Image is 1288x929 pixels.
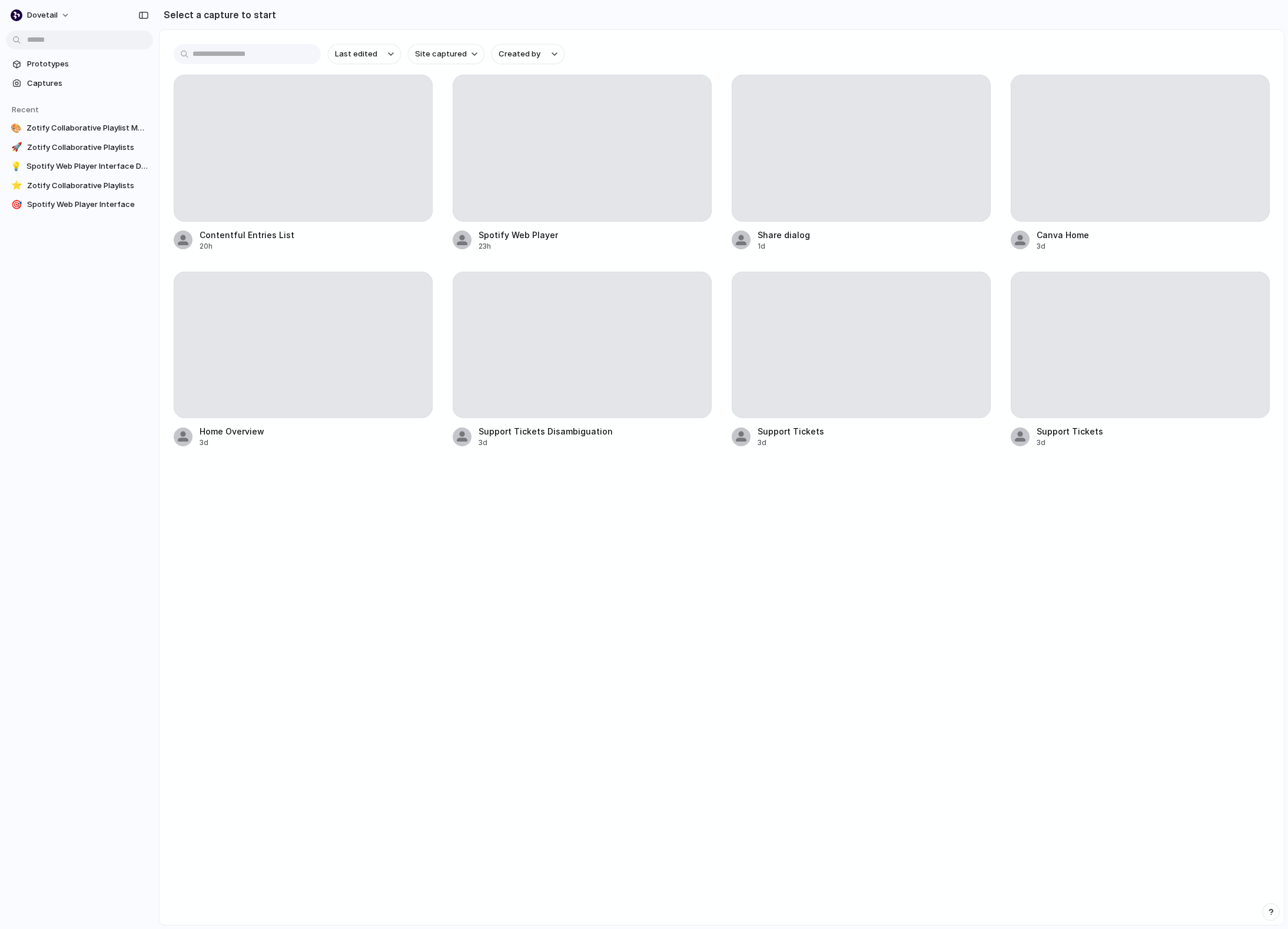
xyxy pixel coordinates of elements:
[27,78,148,89] span: Captures
[11,122,22,134] div: 🎨
[335,48,377,60] span: Last edited
[1037,241,1089,252] div: 3d
[6,139,153,156] a: 🚀Zotify Collaborative Playlists
[11,161,22,172] div: 💡
[479,425,613,437] div: Support Tickets Disambiguation
[27,199,148,210] span: Spotify Web Player Interface
[479,241,558,252] div: 23h
[27,9,58,21] span: dovetail
[408,44,484,64] button: Site captured
[6,6,76,25] button: dovetail
[11,180,22,192] div: ⭐
[200,425,264,437] div: Home Overview
[758,425,824,437] div: Support Tickets
[6,158,153,175] a: 💡Spotify Web Player Interface Draft
[758,437,824,448] div: 3d
[200,241,294,252] div: 20h
[6,177,153,195] a: ⭐Zotify Collaborative Playlists
[26,122,148,134] span: Zotify Collaborative Playlist Maker
[11,142,22,153] div: 🚀
[26,161,148,172] span: Spotify Web Player Interface Draft
[27,142,148,153] span: Zotify Collaborative Playlists
[6,119,153,137] a: 🎨Zotify Collaborative Playlist Maker
[6,196,153,213] a: 🎯Spotify Web Player Interface
[758,229,810,241] div: Share dialog
[200,229,294,241] div: Contentful Entries List
[1037,437,1103,448] div: 3d
[12,105,39,114] span: Recent
[479,437,613,448] div: 3d
[415,48,467,60] span: Site captured
[479,229,558,241] div: Spotify Web Player
[6,55,153,73] a: Prototypes
[159,8,276,22] h2: Select a capture to start
[1037,229,1089,241] div: Canva Home
[492,44,565,64] button: Created by
[27,58,148,70] span: Prototypes
[11,199,22,210] div: 🎯
[328,44,401,64] button: Last edited
[758,241,810,252] div: 1d
[27,180,148,192] span: Zotify Collaborative Playlists
[499,48,540,60] span: Created by
[1037,425,1103,437] div: Support Tickets
[6,75,153,92] a: Captures
[200,437,264,448] div: 3d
